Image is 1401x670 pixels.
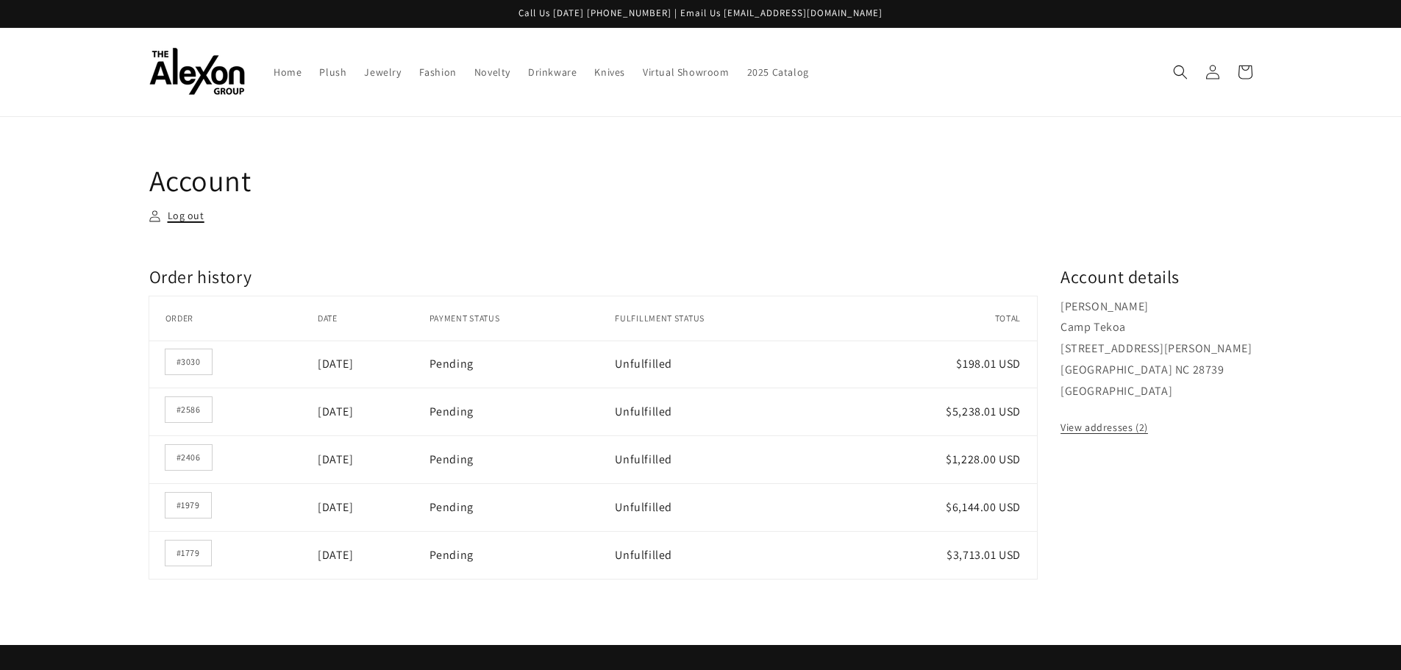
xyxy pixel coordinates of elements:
a: Plush [310,57,355,88]
td: $3,713.01 USD [841,531,1037,579]
img: The Alexon Group [149,48,245,96]
td: Unfulfilled [615,531,841,579]
summary: Search [1164,56,1197,88]
span: Virtual Showroom [643,65,730,79]
span: 2025 Catalog [747,65,809,79]
span: Jewelry [364,65,401,79]
a: Order number #1979 [165,493,211,518]
time: [DATE] [318,404,354,419]
td: Unfulfilled [615,388,841,435]
td: $5,238.01 USD [841,388,1037,435]
span: Drinkware [528,65,577,79]
td: Pending [429,531,616,579]
span: Fashion [419,65,457,79]
a: Home [265,57,310,88]
a: View addresses (2) [1060,418,1148,437]
time: [DATE] [318,499,354,515]
a: Novelty [466,57,519,88]
a: Knives [585,57,634,88]
td: Pending [429,388,616,435]
h2: Order history [149,265,1038,288]
time: [DATE] [318,356,354,371]
span: Knives [594,65,625,79]
a: 2025 Catalog [738,57,818,88]
a: Drinkware [519,57,585,88]
a: Log out [149,207,204,225]
a: Order number #3030 [165,349,212,374]
a: Order number #2586 [165,397,212,422]
td: $198.01 USD [841,341,1037,388]
a: Order number #2406 [165,445,212,470]
a: Jewelry [355,57,410,88]
td: Unfulfilled [615,435,841,483]
td: Pending [429,341,616,388]
th: Date [318,296,429,341]
span: Novelty [474,65,510,79]
a: Order number #1779 [165,541,211,566]
a: Virtual Showroom [634,57,738,88]
td: Unfulfilled [615,341,841,388]
td: Pending [429,483,616,531]
a: Fashion [410,57,466,88]
td: Unfulfilled [615,483,841,531]
td: Pending [429,435,616,483]
time: [DATE] [318,547,354,563]
h2: Account details [1060,265,1252,288]
time: [DATE] [318,452,354,467]
th: Payment status [429,296,616,341]
span: Home [274,65,302,79]
td: $1,228.00 USD [841,435,1037,483]
h1: Account [149,161,1252,199]
th: Total [841,296,1037,341]
td: $6,144.00 USD [841,483,1037,531]
th: Order [149,296,318,341]
th: Fulfillment status [615,296,841,341]
span: Plush [319,65,346,79]
p: [PERSON_NAME] Camp Tekoa [STREET_ADDRESS][PERSON_NAME] [GEOGRAPHIC_DATA] NC 28739 [GEOGRAPHIC_DATA] [1060,296,1252,402]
